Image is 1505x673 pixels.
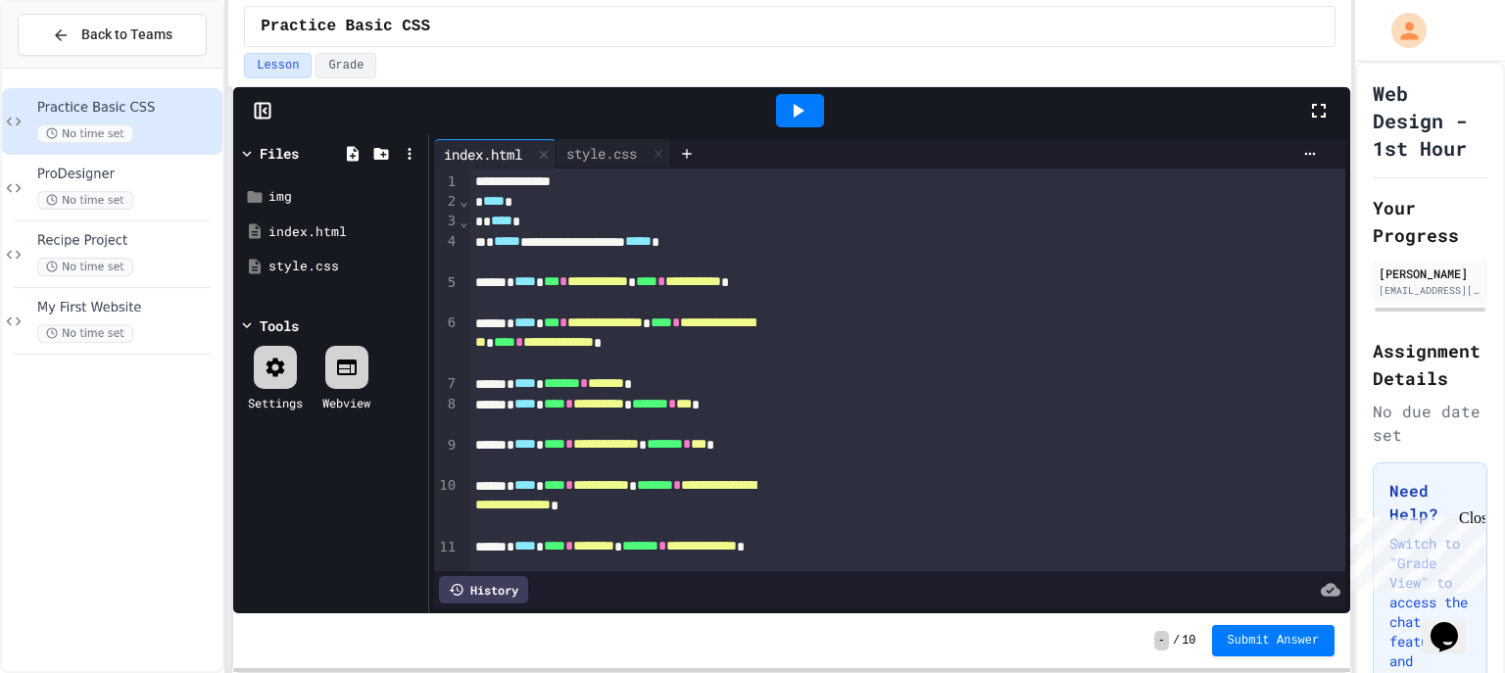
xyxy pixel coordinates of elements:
h1: Web Design - 1st Hour [1373,79,1487,162]
span: Practice Basic CSS [37,100,218,117]
button: Lesson [244,53,312,78]
div: 9 [434,436,459,477]
div: index.html [268,222,421,242]
button: Grade [316,53,376,78]
span: No time set [37,324,133,343]
div: style.css [268,257,421,276]
span: No time set [37,124,133,143]
span: Back to Teams [81,24,172,45]
div: 2 [434,192,459,213]
div: Tools [260,315,299,336]
div: 11 [434,538,459,579]
div: No due date set [1373,400,1487,447]
span: Recipe Project [37,233,218,250]
div: 6 [434,313,459,374]
div: Files [260,143,299,164]
div: 1 [434,172,459,192]
div: img [268,187,421,207]
span: Submit Answer [1228,633,1320,649]
span: My First Website [37,300,218,316]
div: History [439,576,528,603]
span: ProDesigner [37,167,218,183]
span: Fold line [459,214,468,229]
div: style.css [557,143,647,164]
span: Fold line [459,193,468,209]
h2: Your Progress [1373,194,1487,249]
iframe: chat widget [1342,509,1485,593]
div: 8 [434,395,459,436]
div: 7 [434,374,459,395]
div: Settings [248,394,303,411]
div: 4 [434,232,459,273]
h2: Assignment Details [1373,337,1487,392]
div: Webview [322,394,370,411]
span: - [1154,631,1169,650]
div: Chat with us now!Close [8,8,135,124]
div: 10 [434,476,459,537]
span: No time set [37,191,133,210]
span: No time set [37,258,133,276]
div: 5 [434,273,459,314]
div: [PERSON_NAME] [1379,264,1481,282]
div: index.html [434,144,532,165]
span: Practice Basic CSS [261,15,430,38]
div: My Account [1371,8,1432,53]
h3: Need Help? [1389,479,1471,526]
span: 10 [1182,633,1195,649]
span: / [1173,633,1180,649]
iframe: chat widget [1423,595,1485,653]
div: [EMAIL_ADDRESS][DOMAIN_NAME] [1379,283,1481,298]
div: 3 [434,212,459,232]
